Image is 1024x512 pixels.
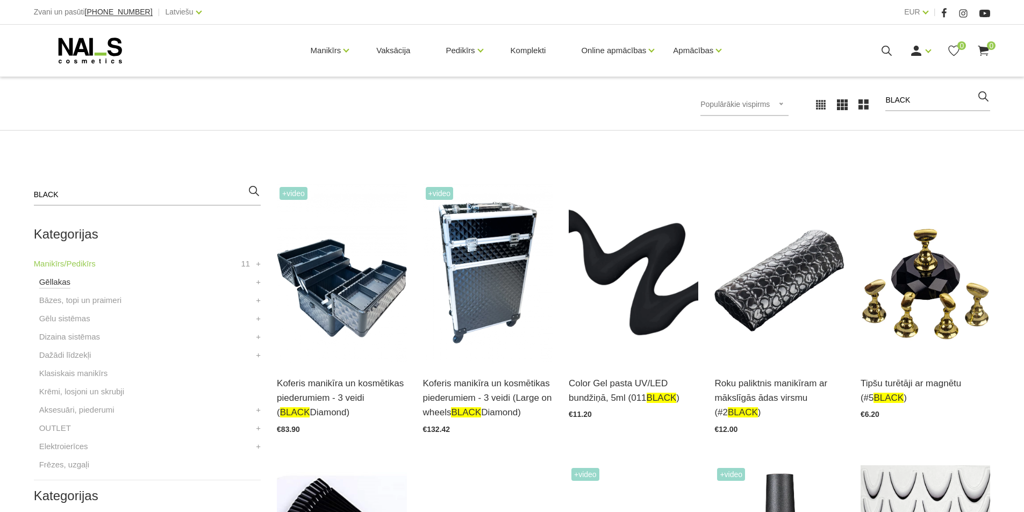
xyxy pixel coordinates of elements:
a: Dizaina sistēmas [39,330,100,343]
a: + [256,349,261,362]
img: Profesionāls Koferis manikīra un kosmētikas piederumiemPiejams dažādās krāsās:Melns, balts, zelta... [277,184,406,363]
a: [PHONE_NUMBER] [85,8,153,16]
a: Apmācības [673,29,713,72]
h2: Kategorijas [34,489,261,503]
img: Roku balsts manikīram ar mākslīgās ādas virsmuRoku balsts ar paklājiņu dos komfortu klientam mani... [714,184,844,363]
span: 11 [241,257,250,270]
a: Krēmi, losjoni un skrubji [39,385,124,398]
a: 0 [977,44,990,57]
span: | [158,5,160,19]
h2: Kategorijas [34,227,261,241]
span: Populārākie vispirms [700,100,770,109]
input: Meklēt produktus ... [34,184,261,206]
a: Klasiskais manikīrs [39,367,108,380]
a: Aksesuāri, piederumi [39,403,114,416]
span: €132.42 [423,425,450,434]
span: | [934,5,936,19]
a: + [256,330,261,343]
a: EUR [904,5,920,18]
span: €6.20 [861,410,879,419]
span: 0 [987,41,996,50]
a: Manikīrs/Pedikīrs [34,257,96,270]
span: +Video [280,187,307,200]
a: Manikīrs [311,29,341,72]
span: BLACK [647,393,677,403]
span: €11.20 [569,410,592,419]
a: Dažādi līdzekļi [39,349,91,362]
a: Frēzes, uzgaļi [39,458,89,471]
span: +Video [571,468,599,481]
span: BLACK [280,407,310,417]
a: OUTLET [39,422,71,435]
span: €12.00 [714,425,737,434]
a: Tipšu turētāji ar magnētu (#5BLACK) [861,376,990,405]
a: Gēllakas [39,276,70,289]
img: COLOR DESIGN PASTE ir daudzfunkcionāla dizaina pasta ar kuras palīdzību iespējams zīmēt smalkas l... [569,184,698,363]
span: +Video [717,468,745,481]
a: Latviešu [166,5,194,18]
a: + [256,276,261,289]
a: + [256,312,261,325]
span: +Video [426,187,454,200]
span: BLACK [451,407,481,417]
span: BLACK [728,407,758,417]
a: Koferis manikīra un kosmētikas piederumiem - 3 veidi (BLACKDiamond) [277,376,406,420]
img: Profesionāls Koferis manikīra un kosmētikas piederumiemPiejams dažādās krāsās:Melns, balts, zelta... [423,184,553,363]
a: + [256,403,261,416]
input: Meklēt produktus ... [885,90,990,111]
span: €83.90 [277,425,300,434]
a: Color Gel pasta UV/LED bundžiņā, 5ml (011BLACK) [569,376,698,405]
a: Komplekti [502,25,555,76]
a: Gēlu sistēmas [39,312,90,325]
a: Elektroierīces [39,440,88,453]
a: Bāzes, topi un praimeri [39,294,121,307]
a: Online apmācības [581,29,646,72]
a: + [256,422,261,435]
a: Koferis manikīra un kosmētikas piederumiem - 3 veidi (Large on wheelsBLACKDiamond) [423,376,553,420]
div: Zvani un pasūti [34,5,153,19]
a: + [256,257,261,270]
span: BLACK [873,393,904,403]
a: + [256,294,261,307]
a: Pedikīrs [446,29,475,72]
a: + [256,440,261,453]
a: Vaksācija [368,25,419,76]
a: 0 [947,44,961,57]
a: Roku paliktnis manikīram ar mākslīgās ādas virsmu (#2BLACK) [714,376,844,420]
span: 0 [957,41,966,50]
img: Tipšu turētāji ar magnētu... [861,184,990,363]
